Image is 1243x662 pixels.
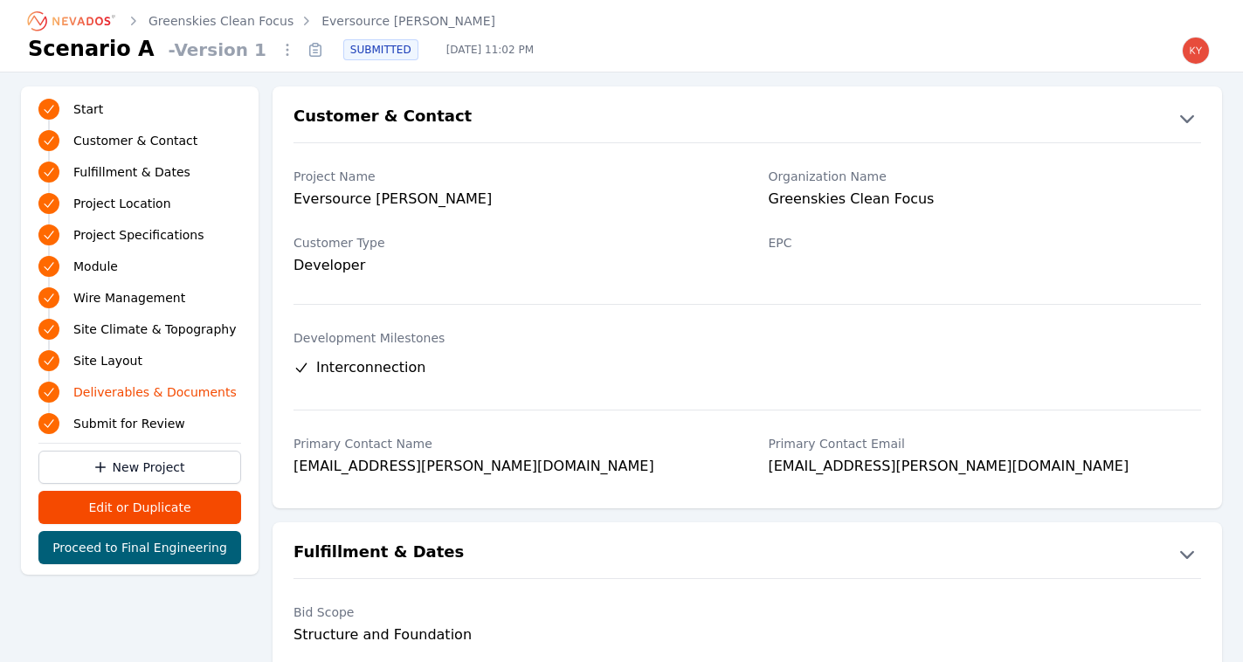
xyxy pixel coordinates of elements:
[293,234,727,252] label: Customer Type
[343,39,418,60] div: SUBMITTED
[769,234,1202,252] label: EPC
[38,491,241,524] button: Edit or Duplicate
[73,100,103,118] span: Start
[769,456,1202,480] div: [EMAIL_ADDRESS][PERSON_NAME][DOMAIN_NAME]
[293,255,727,276] div: Developer
[321,12,495,30] a: Eversource [PERSON_NAME]
[73,163,190,181] span: Fulfillment & Dates
[293,456,727,480] div: [EMAIL_ADDRESS][PERSON_NAME][DOMAIN_NAME]
[73,321,236,338] span: Site Climate & Topography
[293,189,727,213] div: Eversource [PERSON_NAME]
[73,383,237,401] span: Deliverables & Documents
[28,35,155,63] h1: Scenario A
[293,603,727,621] label: Bid Scope
[293,435,727,452] label: Primary Contact Name
[293,624,727,645] div: Structure and Foundation
[38,531,241,564] button: Proceed to Final Engineering
[769,189,1202,213] div: Greenskies Clean Focus
[73,415,185,432] span: Submit for Review
[38,451,241,484] a: New Project
[273,540,1222,568] button: Fulfillment & Dates
[148,12,293,30] a: Greenskies Clean Focus
[28,7,495,35] nav: Breadcrumb
[73,195,171,212] span: Project Location
[73,352,142,369] span: Site Layout
[73,132,197,149] span: Customer & Contact
[73,258,118,275] span: Module
[73,289,185,307] span: Wire Management
[316,357,425,378] span: Interconnection
[769,435,1202,452] label: Primary Contact Email
[769,168,1202,185] label: Organization Name
[432,43,548,57] span: [DATE] 11:02 PM
[162,38,273,62] span: - Version 1
[38,97,241,436] nav: Progress
[293,168,727,185] label: Project Name
[1182,37,1210,65] img: kyle.macdougall@nevados.solar
[273,104,1222,132] button: Customer & Contact
[293,104,472,132] h2: Customer & Contact
[293,329,1201,347] label: Development Milestones
[293,540,464,568] h2: Fulfillment & Dates
[73,226,204,244] span: Project Specifications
